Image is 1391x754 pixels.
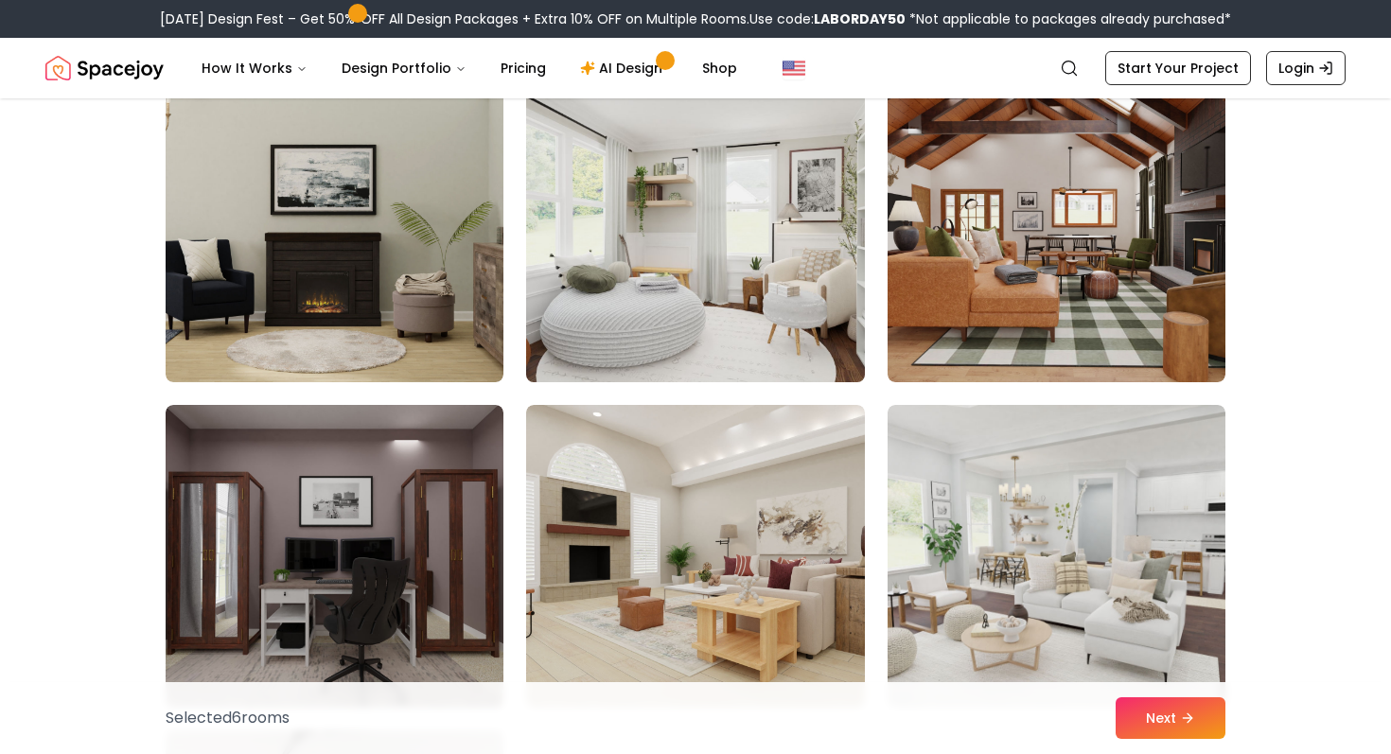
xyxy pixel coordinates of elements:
[160,9,1231,28] div: [DATE] Design Fest – Get 50% OFF All Design Packages + Extra 10% OFF on Multiple Rooms.
[783,57,805,79] img: United States
[518,72,872,390] img: Room room-35
[186,49,323,87] button: How It Works
[186,49,752,87] nav: Main
[1266,51,1346,85] a: Login
[166,79,503,382] img: Room room-34
[1116,697,1225,739] button: Next
[565,49,683,87] a: AI Design
[326,49,482,87] button: Design Portfolio
[166,405,503,708] img: Room room-37
[45,38,1346,98] nav: Global
[45,49,164,87] img: Spacejoy Logo
[906,9,1231,28] span: *Not applicable to packages already purchased*
[888,405,1225,708] img: Room room-39
[1105,51,1251,85] a: Start Your Project
[526,405,864,708] img: Room room-38
[749,9,906,28] span: Use code:
[45,49,164,87] a: Spacejoy
[888,79,1225,382] img: Room room-36
[687,49,752,87] a: Shop
[814,9,906,28] b: LABORDAY50
[485,49,561,87] a: Pricing
[166,707,290,729] p: Selected 6 room s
